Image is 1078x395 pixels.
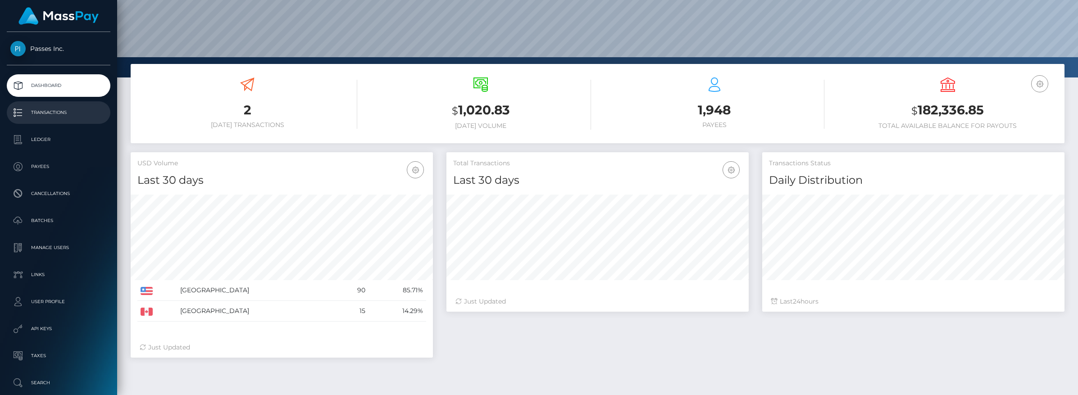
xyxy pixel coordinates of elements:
[7,45,110,53] span: Passes Inc.
[455,297,740,306] div: Just Updated
[838,122,1058,130] h6: Total Available Balance for Payouts
[140,343,424,352] div: Just Updated
[177,301,338,322] td: [GEOGRAPHIC_DATA]
[141,287,153,295] img: US.png
[10,160,107,173] p: Payees
[137,173,426,188] h4: Last 30 days
[371,122,591,130] h6: [DATE] Volume
[7,155,110,178] a: Payees
[7,209,110,232] a: Batches
[177,280,338,301] td: [GEOGRAPHIC_DATA]
[10,133,107,146] p: Ledger
[10,376,107,390] p: Search
[769,173,1058,188] h4: Daily Distribution
[911,104,918,117] small: $
[10,214,107,227] p: Batches
[838,101,1058,120] h3: 182,336.85
[337,301,368,322] td: 15
[453,159,742,168] h5: Total Transactions
[137,101,357,119] h3: 2
[7,318,110,340] a: API Keys
[137,159,426,168] h5: USD Volume
[7,263,110,286] a: Links
[10,79,107,92] p: Dashboard
[7,236,110,259] a: Manage Users
[605,121,824,129] h6: Payees
[7,74,110,97] a: Dashboard
[10,106,107,119] p: Transactions
[793,297,801,305] span: 24
[10,349,107,363] p: Taxes
[453,173,742,188] h4: Last 30 days
[7,345,110,367] a: Taxes
[10,268,107,281] p: Links
[605,101,824,119] h3: 1,948
[769,159,1058,168] h5: Transactions Status
[141,308,153,316] img: CA.png
[7,372,110,394] a: Search
[371,101,591,120] h3: 1,020.83
[10,41,26,56] img: Passes Inc.
[337,280,368,301] td: 90
[452,104,458,117] small: $
[368,280,426,301] td: 85.71%
[10,187,107,200] p: Cancellations
[10,322,107,336] p: API Keys
[10,295,107,309] p: User Profile
[10,241,107,254] p: Manage Users
[771,297,1055,306] div: Last hours
[7,101,110,124] a: Transactions
[7,291,110,313] a: User Profile
[7,128,110,151] a: Ledger
[7,182,110,205] a: Cancellations
[368,301,426,322] td: 14.29%
[137,121,357,129] h6: [DATE] Transactions
[18,7,99,25] img: MassPay Logo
